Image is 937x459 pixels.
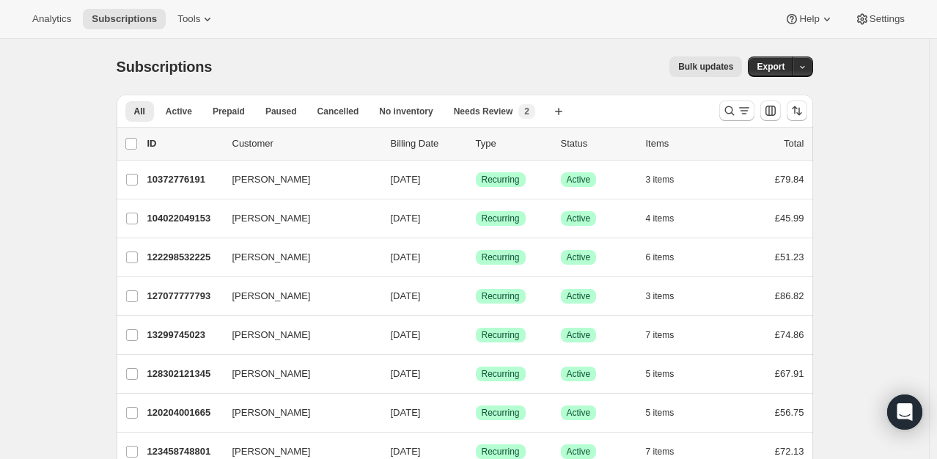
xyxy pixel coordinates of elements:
[524,106,529,117] span: 2
[224,323,370,347] button: [PERSON_NAME]
[567,407,591,419] span: Active
[232,405,311,420] span: [PERSON_NAME]
[748,56,793,77] button: Export
[224,284,370,308] button: [PERSON_NAME]
[32,13,71,25] span: Analytics
[213,106,245,117] span: Prepaid
[646,290,675,302] span: 3 items
[117,59,213,75] span: Subscriptions
[147,136,221,151] p: ID
[775,329,804,340] span: £74.86
[391,446,421,457] span: [DATE]
[224,207,370,230] button: [PERSON_NAME]
[232,136,379,151] p: Customer
[147,325,804,345] div: 13299745023[PERSON_NAME][DATE]SuccessRecurringSuccessActive7 items£74.86
[147,405,221,420] p: 120204001665
[147,247,804,268] div: 122298532225[PERSON_NAME][DATE]SuccessRecurringSuccessActive6 items£51.23
[147,328,221,342] p: 13299745023
[232,250,311,265] span: [PERSON_NAME]
[482,368,520,380] span: Recurring
[775,290,804,301] span: £86.82
[147,136,804,151] div: IDCustomerBilling DateTypeStatusItemsTotal
[719,100,754,121] button: Search and filter results
[391,174,421,185] span: [DATE]
[147,403,804,423] div: 120204001665[PERSON_NAME][DATE]SuccessRecurringSuccessActive5 items£56.75
[476,136,549,151] div: Type
[232,328,311,342] span: [PERSON_NAME]
[787,100,807,121] button: Sort the results
[646,368,675,380] span: 5 items
[669,56,742,77] button: Bulk updates
[561,136,634,151] p: Status
[391,213,421,224] span: [DATE]
[224,246,370,269] button: [PERSON_NAME]
[567,213,591,224] span: Active
[482,174,520,186] span: Recurring
[147,364,804,384] div: 128302121345[PERSON_NAME][DATE]SuccessRecurringSuccessActive5 items£67.91
[224,362,370,386] button: [PERSON_NAME]
[482,213,520,224] span: Recurring
[147,286,804,306] div: 127077777793[PERSON_NAME][DATE]SuccessRecurringSuccessActive3 items£86.82
[646,247,691,268] button: 6 items
[547,101,570,122] button: Create new view
[646,446,675,458] span: 7 items
[391,251,421,262] span: [DATE]
[134,106,145,117] span: All
[646,403,691,423] button: 5 items
[775,174,804,185] span: £79.84
[232,367,311,381] span: [PERSON_NAME]
[887,394,922,430] div: Open Intercom Messenger
[870,13,905,25] span: Settings
[646,208,691,229] button: 4 items
[482,446,520,458] span: Recurring
[776,9,842,29] button: Help
[147,444,221,459] p: 123458748801
[567,368,591,380] span: Active
[147,208,804,229] div: 104022049153[PERSON_NAME][DATE]SuccessRecurringSuccessActive4 items£45.99
[567,446,591,458] span: Active
[177,13,200,25] span: Tools
[224,401,370,425] button: [PERSON_NAME]
[760,100,781,121] button: Customize table column order and visibility
[379,106,433,117] span: No inventory
[232,289,311,304] span: [PERSON_NAME]
[646,407,675,419] span: 5 items
[482,251,520,263] span: Recurring
[454,106,513,117] span: Needs Review
[567,251,591,263] span: Active
[846,9,914,29] button: Settings
[646,329,675,341] span: 7 items
[567,290,591,302] span: Active
[232,172,311,187] span: [PERSON_NAME]
[23,9,80,29] button: Analytics
[567,329,591,341] span: Active
[147,289,221,304] p: 127077777793
[567,174,591,186] span: Active
[317,106,359,117] span: Cancelled
[678,61,733,73] span: Bulk updates
[232,444,311,459] span: [PERSON_NAME]
[391,407,421,418] span: [DATE]
[232,211,311,226] span: [PERSON_NAME]
[799,13,819,25] span: Help
[646,325,691,345] button: 7 items
[147,172,221,187] p: 10372776191
[147,211,221,226] p: 104022049153
[775,446,804,457] span: £72.13
[147,367,221,381] p: 128302121345
[391,290,421,301] span: [DATE]
[482,407,520,419] span: Recurring
[775,407,804,418] span: £56.75
[391,136,464,151] p: Billing Date
[147,250,221,265] p: 122298532225
[646,174,675,186] span: 3 items
[92,13,157,25] span: Subscriptions
[224,168,370,191] button: [PERSON_NAME]
[775,251,804,262] span: £51.23
[646,213,675,224] span: 4 items
[83,9,166,29] button: Subscriptions
[646,364,691,384] button: 5 items
[147,169,804,190] div: 10372776191[PERSON_NAME][DATE]SuccessRecurringSuccessActive3 items£79.84
[775,368,804,379] span: £67.91
[646,251,675,263] span: 6 items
